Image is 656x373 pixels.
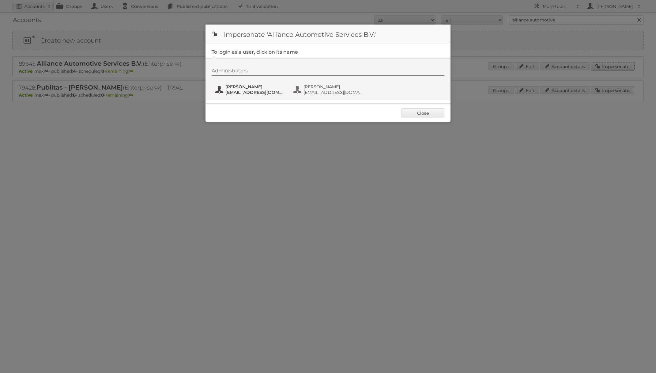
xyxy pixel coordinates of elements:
h1: Impersonate 'Alliance Automotive Services B.V.' [205,25,451,43]
legend: To login as a user, click on its name [212,49,298,55]
div: Administrators [212,68,444,76]
span: [EMAIL_ADDRESS][DOMAIN_NAME] [303,90,363,95]
span: [PERSON_NAME] [303,84,363,90]
button: [PERSON_NAME] [EMAIL_ADDRESS][DOMAIN_NAME] [215,83,287,96]
a: Close [402,108,444,117]
span: [PERSON_NAME] [225,84,285,90]
button: [PERSON_NAME] [EMAIL_ADDRESS][DOMAIN_NAME] [293,83,365,96]
span: [EMAIL_ADDRESS][DOMAIN_NAME] [225,90,285,95]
